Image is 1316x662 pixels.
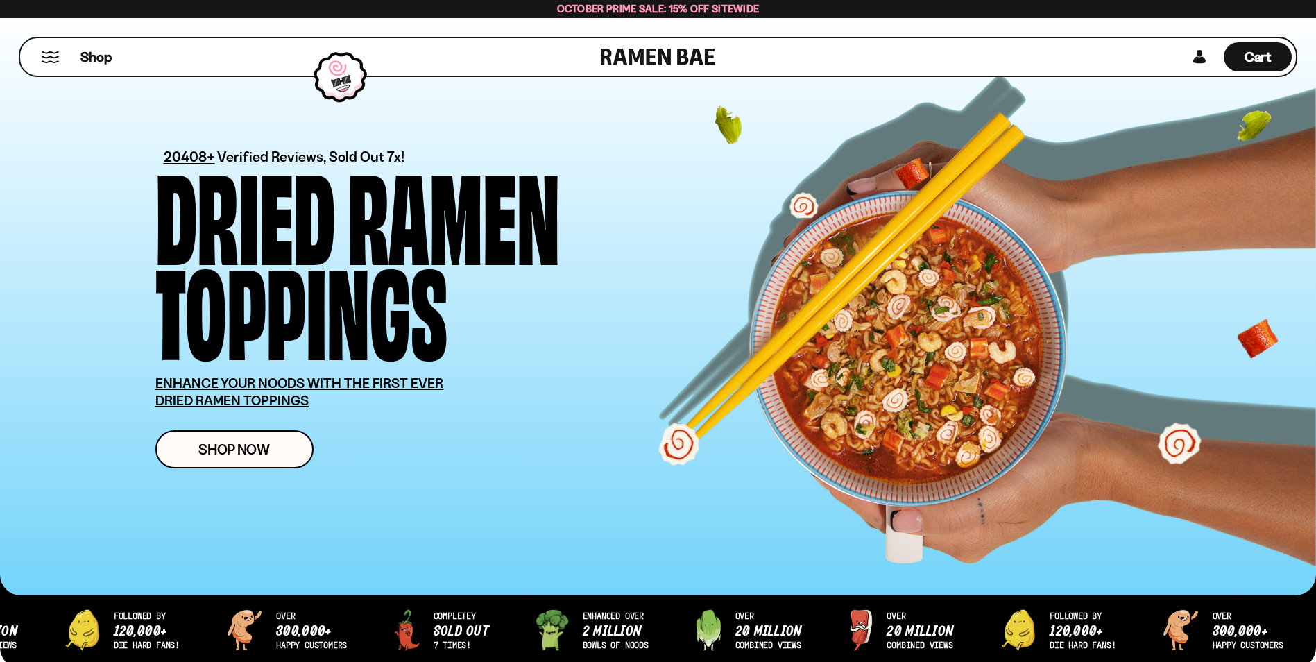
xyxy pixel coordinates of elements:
[198,442,270,457] span: Shop Now
[155,375,444,409] u: ENHANCE YOUR NOODS WITH THE FIRST EVER DRIED RAMEN TOPPINGS
[155,259,447,354] div: Toppings
[557,2,760,15] span: October Prime Sale: 15% off Sitewide
[155,164,335,259] div: Dried
[80,42,112,71] a: Shop
[1245,49,1272,65] span: Cart
[155,430,314,468] a: Shop Now
[41,51,60,63] button: Mobile Menu Trigger
[1224,38,1292,76] div: Cart
[80,48,112,67] span: Shop
[348,164,560,259] div: Ramen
